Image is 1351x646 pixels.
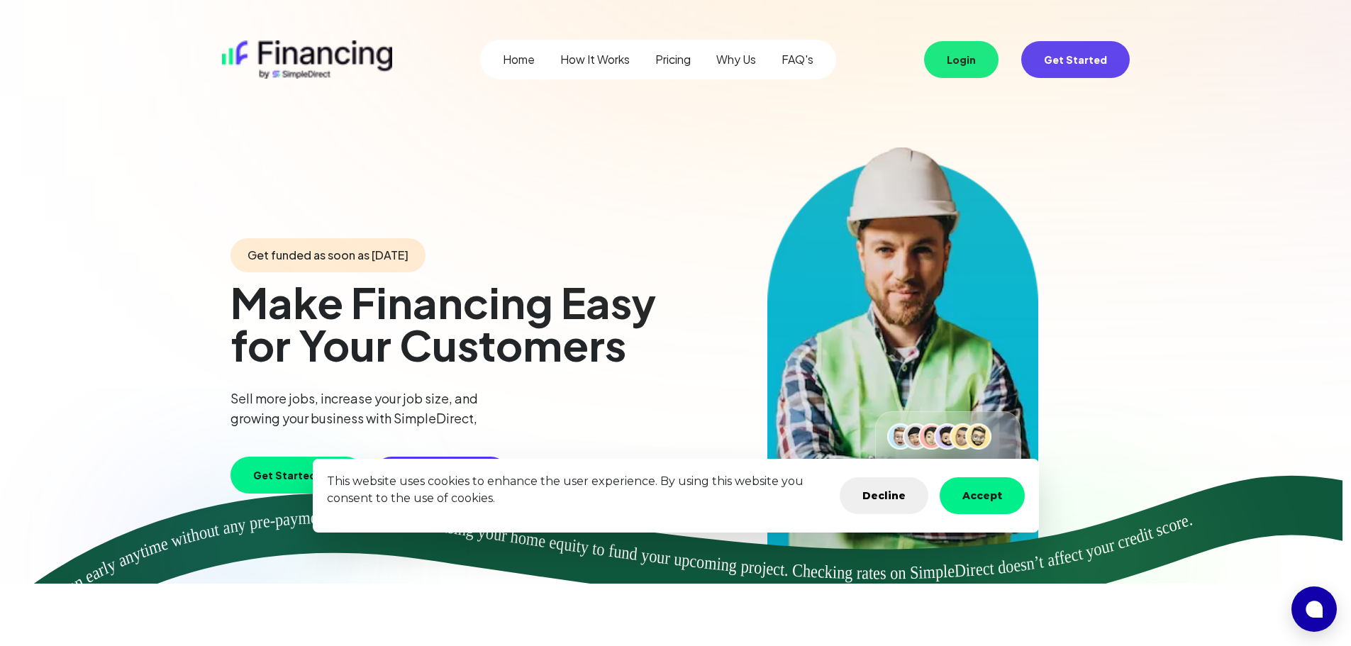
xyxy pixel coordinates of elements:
button: Decline [840,477,928,514]
h1: Make Financing Easy for Your Customers [230,281,667,366]
img: logo [222,40,392,79]
a: Home [503,51,535,68]
button: Login [924,41,999,78]
a: How It Works [560,51,630,68]
a: FAQ's [782,51,813,68]
button: Get Started [1021,41,1130,78]
span: Get funded as soon as [DATE] [230,238,426,272]
p: Sell more jobs, increase your job size, and growing your business with SimpleDirect, [230,389,516,428]
button: See How It Works [373,457,509,494]
a: Why Us [716,51,756,68]
button: Get Started Free [230,457,365,494]
button: Open chat window [1291,586,1337,632]
a: Pricing [655,51,691,68]
p: This website uses cookies to enhance the user experience. By using this website you consent to th... [327,473,828,507]
button: Accept [940,477,1025,514]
